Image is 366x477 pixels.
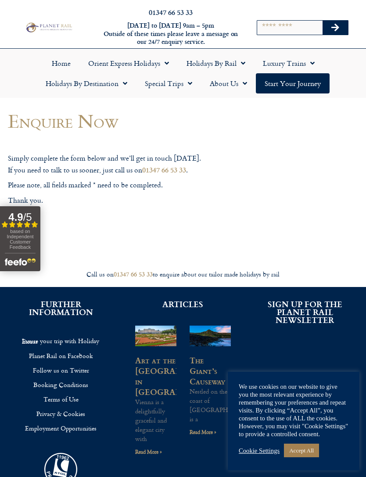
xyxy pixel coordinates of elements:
[114,269,153,279] a: 01347 66 53 33
[8,111,239,131] h1: Enquire Now
[13,334,109,348] a: Insure your trip with Holiday Extras
[8,179,239,191] p: Please note, all fields marked * need to be completed.
[4,270,362,279] div: Call us on to enquire about our tailor made holidays by rail
[190,428,216,436] a: Read more about The Giant’s Causeway
[254,53,323,73] a: Luxury Trains
[13,392,109,406] a: Terms of Use
[79,53,178,73] a: Orient Express Holidays
[8,153,239,176] p: Simply complete the form below and we’ll get in touch [DATE]. If you need to talk to us sooner, j...
[100,22,242,46] h6: [DATE] to [DATE] 9am – 5pm Outside of these times please leave a message on our 24/7 enquiry serv...
[135,448,162,456] a: Read more about Art at the Belvedere Palace in Vienna
[13,377,109,392] a: Booking Conditions
[24,22,73,33] img: Planet Rail Train Holidays Logo
[13,406,109,421] a: Privacy & Cookies
[135,397,176,443] p: Vienna is a delightfully graceful and elegant city with
[239,447,280,455] a: Cookie Settings
[256,73,330,93] a: Start your Journey
[149,7,193,17] a: 01347 66 53 33
[239,383,348,438] div: We use cookies on our website to give you the most relevant experience by remembering your prefer...
[135,300,231,308] h2: ARTICLES
[136,73,201,93] a: Special Trips
[257,300,353,324] h2: SIGN UP FOR THE PLANET RAIL NEWSLETTER
[284,444,319,457] a: Accept All
[13,421,109,435] a: Employment Opportunities
[13,300,109,316] h2: FURTHER INFORMATION
[190,387,231,423] p: Nestled on the coast of [GEOGRAPHIC_DATA] is a
[201,73,256,93] a: About Us
[190,354,225,387] a: The Giant’s Causeway
[43,53,79,73] a: Home
[8,195,239,206] p: Thank you.
[323,21,348,35] button: Search
[13,348,109,363] a: Planet Rail on Facebook
[13,363,109,377] a: Follow us on Twitter
[4,53,362,93] nav: Menu
[178,53,254,73] a: Holidays by Rail
[135,354,226,398] a: Art at the [GEOGRAPHIC_DATA] in [GEOGRAPHIC_DATA]
[37,73,136,93] a: Holidays by Destination
[142,165,186,175] a: 01347 66 53 33
[13,334,109,435] nav: Menu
